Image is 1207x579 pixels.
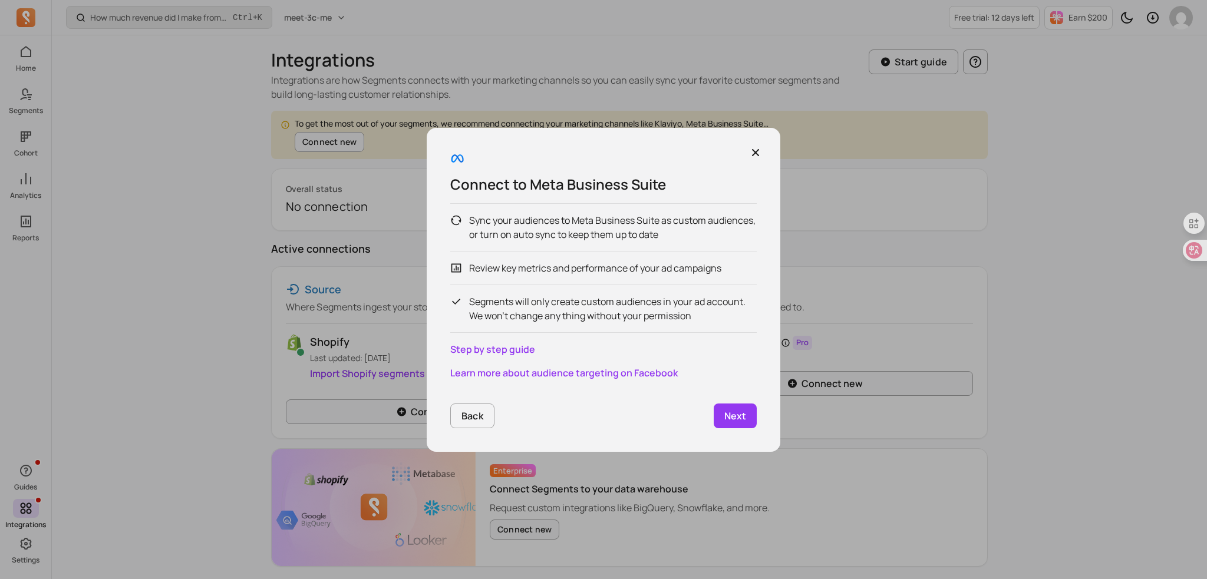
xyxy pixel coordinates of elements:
button: Back [450,403,494,428]
p: Connect to Meta Business Suite [450,175,757,194]
p: Next [724,409,746,423]
iframe: Intercom live chat [1167,539,1195,567]
img: facebook [450,151,464,166]
a: Next [714,403,757,428]
a: Step by step guide [450,342,757,356]
a: Learn more about audience targeting on Facebook [450,366,757,380]
p: Review key metrics and performance of your ad campaigns [469,261,721,275]
p: Segments will only create custom audiences in your ad account. We won’t change any thing without ... [469,295,757,323]
p: Sync your audiences to Meta Business Suite as custom audiences, or turn on auto sync to keep them... [469,213,757,241]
